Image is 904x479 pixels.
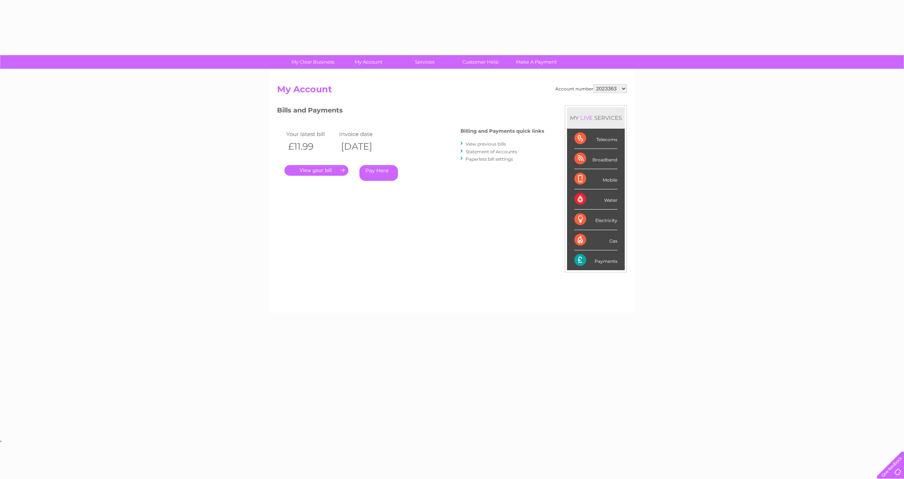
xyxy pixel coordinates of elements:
td: Invoice date [337,129,390,139]
th: [DATE] [337,139,390,154]
a: My Account [338,55,399,69]
div: Payments [574,250,617,270]
h3: Bills and Payments [277,105,544,118]
div: Gas [574,230,617,250]
a: Customer Help [450,55,511,69]
a: Pay Here [359,165,398,181]
div: Water [574,189,617,210]
div: MY SERVICES [567,107,625,128]
h4: Billing and Payments quick links [460,128,544,134]
div: Mobile [574,169,617,189]
a: . [284,165,348,176]
h2: My Account [277,84,627,98]
div: Electricity [574,210,617,230]
a: View previous bills [466,141,506,147]
a: Make A Payment [506,55,567,69]
a: Services [394,55,455,69]
div: Telecoms [574,129,617,149]
th: £11.99 [284,139,337,154]
a: Statement of Accounts [466,149,517,154]
div: Broadband [574,149,617,169]
a: Paperless bill settings [466,156,513,162]
a: My Clear Business [283,55,343,69]
div: Account number [555,84,627,93]
div: LIVE [579,114,594,121]
td: Your latest bill [284,129,337,139]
